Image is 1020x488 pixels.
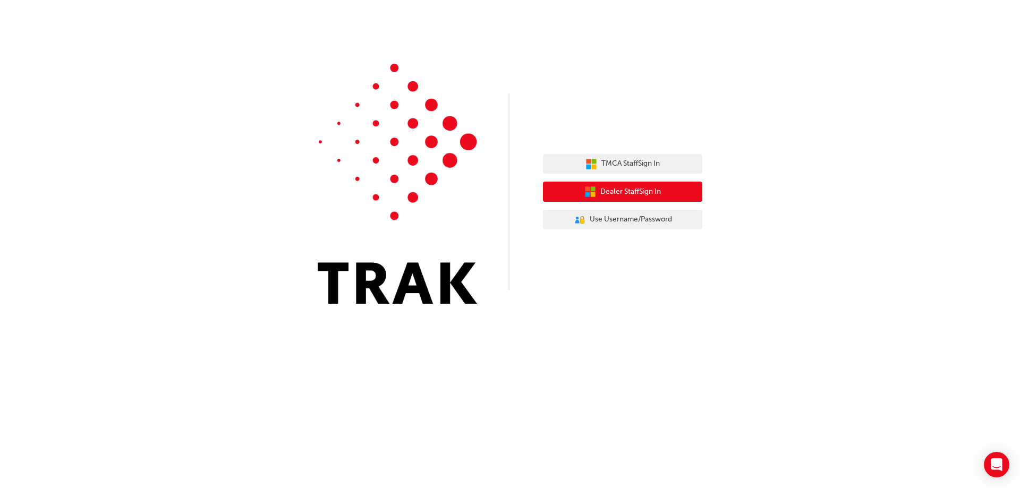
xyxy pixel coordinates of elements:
span: Use Username/Password [590,213,672,226]
button: TMCA StaffSign In [543,154,702,174]
span: Dealer Staff Sign In [600,186,661,198]
img: Trak [318,64,477,304]
span: TMCA Staff Sign In [601,158,660,170]
div: Open Intercom Messenger [984,452,1009,477]
button: Dealer StaffSign In [543,182,702,202]
button: Use Username/Password [543,210,702,230]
